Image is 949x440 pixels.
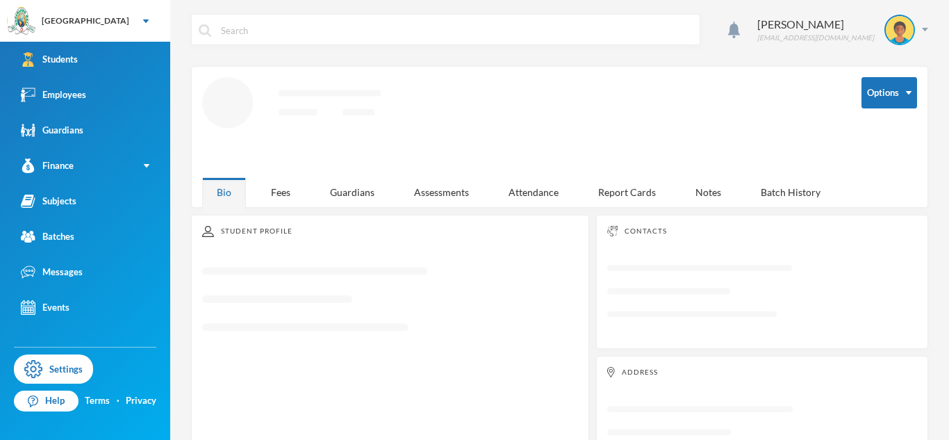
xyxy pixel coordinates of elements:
[256,177,305,207] div: Fees
[607,226,917,236] div: Contacts
[220,15,693,46] input: Search
[399,177,484,207] div: Assessments
[315,177,389,207] div: Guardians
[757,33,874,43] div: [EMAIL_ADDRESS][DOMAIN_NAME]
[21,229,74,244] div: Batches
[21,158,74,173] div: Finance
[21,88,86,102] div: Employees
[861,77,917,108] button: Options
[14,355,93,384] a: Settings
[199,24,211,37] img: search
[202,177,246,207] div: Bio
[8,8,35,35] img: logo
[886,16,914,44] img: STUDENT
[494,177,573,207] div: Attendance
[21,123,83,138] div: Guardians
[126,394,156,408] a: Privacy
[202,258,578,352] svg: Loading interface...
[202,77,841,167] svg: Loading interface...
[681,177,736,207] div: Notes
[746,177,835,207] div: Batch History
[42,15,129,27] div: [GEOGRAPHIC_DATA]
[584,177,670,207] div: Report Cards
[202,226,578,237] div: Student Profile
[607,367,917,377] div: Address
[607,257,917,334] svg: Loading interface...
[21,300,69,315] div: Events
[14,391,79,412] a: Help
[21,265,83,279] div: Messages
[757,16,874,33] div: [PERSON_NAME]
[117,394,119,408] div: ·
[85,394,110,408] a: Terms
[21,52,78,67] div: Students
[21,194,76,209] div: Subjects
